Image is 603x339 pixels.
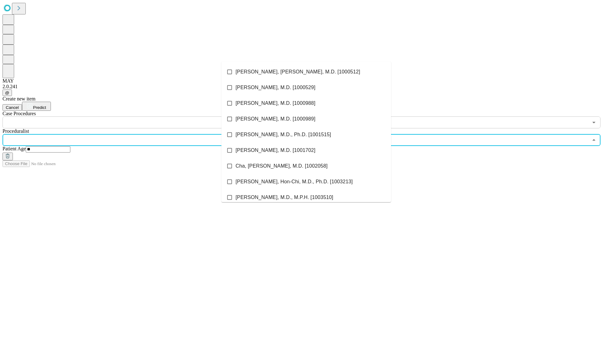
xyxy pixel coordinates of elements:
[3,78,600,84] div: MAY
[236,178,353,186] span: [PERSON_NAME], Hon-Chi, M.D., Ph.D. [1003213]
[33,105,46,110] span: Predict
[5,90,9,95] span: @
[589,136,598,144] button: Close
[3,128,29,134] span: Proceduralist
[3,84,600,89] div: 2.0.241
[236,162,328,170] span: Cha, [PERSON_NAME], M.D. [1002058]
[3,104,22,111] button: Cancel
[3,96,35,101] span: Create new item
[3,146,26,151] span: Patient Age
[236,115,315,123] span: [PERSON_NAME], M.D. [1000989]
[589,118,598,127] button: Open
[236,100,315,107] span: [PERSON_NAME], M.D. [1000988]
[236,68,360,76] span: [PERSON_NAME], [PERSON_NAME], M.D. [1000512]
[22,102,51,111] button: Predict
[236,84,315,91] span: [PERSON_NAME], M.D. [1000529]
[236,194,333,201] span: [PERSON_NAME], M.D., M.P.H. [1003510]
[236,131,331,138] span: [PERSON_NAME], M.D., Ph.D. [1001515]
[6,105,19,110] span: Cancel
[3,111,36,116] span: Scheduled Procedure
[3,89,12,96] button: @
[236,147,315,154] span: [PERSON_NAME], M.D. [1001702]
